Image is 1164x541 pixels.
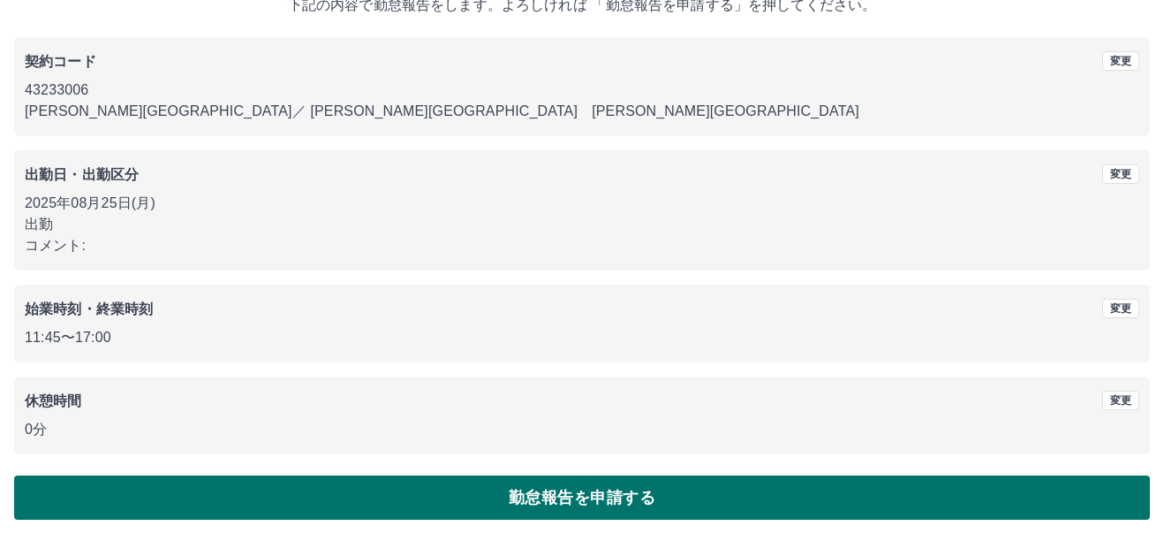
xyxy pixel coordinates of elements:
button: 勤怠報告を申請する [14,476,1150,520]
p: 出勤 [25,214,1139,235]
p: [PERSON_NAME][GEOGRAPHIC_DATA] ／ [PERSON_NAME][GEOGRAPHIC_DATA] [PERSON_NAME][GEOGRAPHIC_DATA] [25,101,1139,122]
p: コメント: [25,235,1139,256]
p: 0分 [25,419,1139,440]
p: 2025年08月25日(月) [25,193,1139,214]
b: 休憩時間 [25,393,82,408]
p: 11:45 〜 17:00 [25,327,1139,348]
b: 出勤日・出勤区分 [25,167,139,182]
button: 変更 [1102,299,1139,318]
button: 変更 [1102,391,1139,410]
button: 変更 [1102,51,1139,71]
b: 始業時刻・終業時刻 [25,301,153,316]
button: 変更 [1102,164,1139,184]
p: 43233006 [25,80,1139,101]
b: 契約コード [25,54,96,69]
